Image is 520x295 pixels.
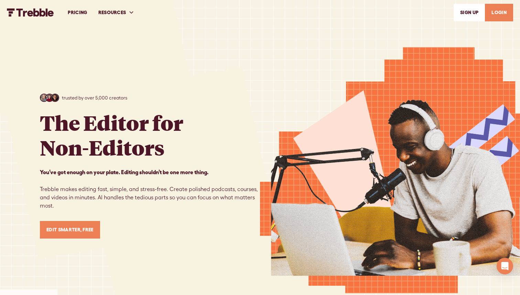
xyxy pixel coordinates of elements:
a: SIGn UP [454,4,485,21]
a: LOGIN [485,4,513,21]
p: Trebble makes editing fast, simple, and stress-free. Create polished podcasts, courses, and video... [40,168,260,210]
img: Trebble FM Logo [7,8,54,17]
h1: The Editor for Non-Editors [40,110,183,160]
a: PRICING [62,1,93,24]
div: Open Intercom Messenger [497,258,513,274]
strong: You’ve got enough on your plate. Editing shouldn’t be one more thing. ‍ [40,169,208,175]
div: RESOURCES [93,1,140,24]
a: Edit Smarter, Free [40,221,100,239]
p: trusted by over 5,000 creators [62,94,127,102]
div: RESOURCES [98,9,126,16]
a: home [7,8,54,17]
